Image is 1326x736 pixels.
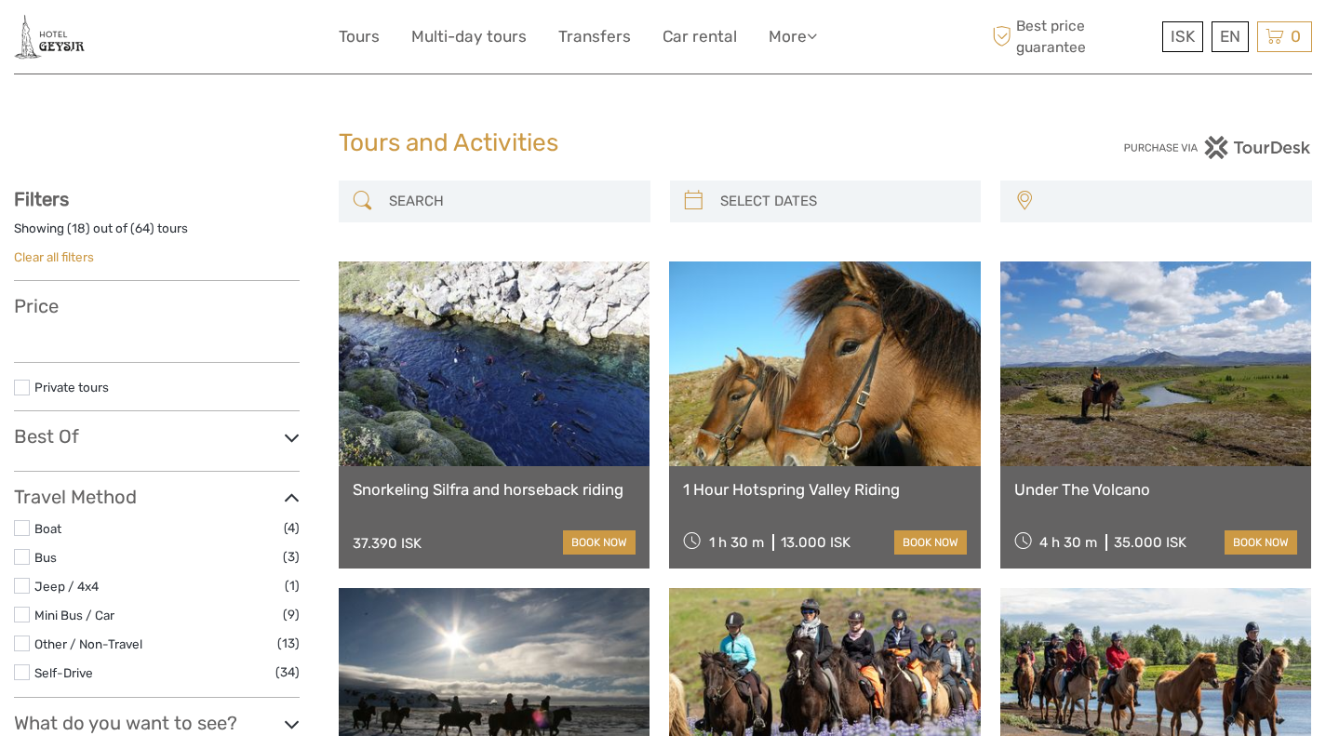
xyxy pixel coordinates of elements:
a: Mini Bus / Car [34,608,114,622]
div: 37.390 ISK [353,535,422,552]
h3: Travel Method [14,486,300,508]
img: 2245-fc00950d-c906-46d7-b8c2-e740c3f96a38_logo_small.jpg [14,14,85,60]
a: Boat [34,521,61,536]
span: (4) [284,517,300,539]
span: (34) [275,662,300,683]
span: (1) [285,575,300,596]
a: Under The Volcano [1014,480,1297,499]
a: Clear all filters [14,249,94,264]
a: Bus [34,550,57,565]
a: Car rental [663,23,737,50]
a: book now [894,530,967,555]
div: 13.000 ISK [781,534,851,551]
span: ISK [1171,27,1195,46]
div: Showing ( ) out of ( ) tours [14,220,300,248]
input: SEARCH [382,185,641,218]
a: 1 Hour Hotspring Valley Riding [683,480,966,499]
h3: What do you want to see? [14,712,300,734]
label: 18 [72,220,86,237]
div: EN [1212,21,1249,52]
a: Multi-day tours [411,23,527,50]
input: SELECT DATES [713,185,972,218]
h3: Price [14,295,300,317]
span: 4 h 30 m [1039,534,1097,551]
a: book now [563,530,636,555]
a: Transfers [558,23,631,50]
a: Tours [339,23,380,50]
a: More [769,23,817,50]
a: Other / Non-Travel [34,636,142,651]
a: Jeep / 4x4 [34,579,99,594]
span: 1 h 30 m [709,534,764,551]
a: book now [1225,530,1297,555]
a: Snorkeling Silfra and horseback riding [353,480,636,499]
h3: Best Of [14,425,300,448]
label: 64 [135,220,150,237]
h1: Tours and Activities [339,128,988,158]
a: Private tours [34,380,109,395]
span: (13) [277,633,300,654]
strong: Filters [14,188,69,210]
span: (9) [283,604,300,625]
div: 35.000 ISK [1114,534,1186,551]
span: Best price guarantee [987,16,1158,57]
img: PurchaseViaTourDesk.png [1123,136,1312,159]
span: 0 [1288,27,1304,46]
span: (3) [283,546,300,568]
a: Self-Drive [34,665,93,680]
